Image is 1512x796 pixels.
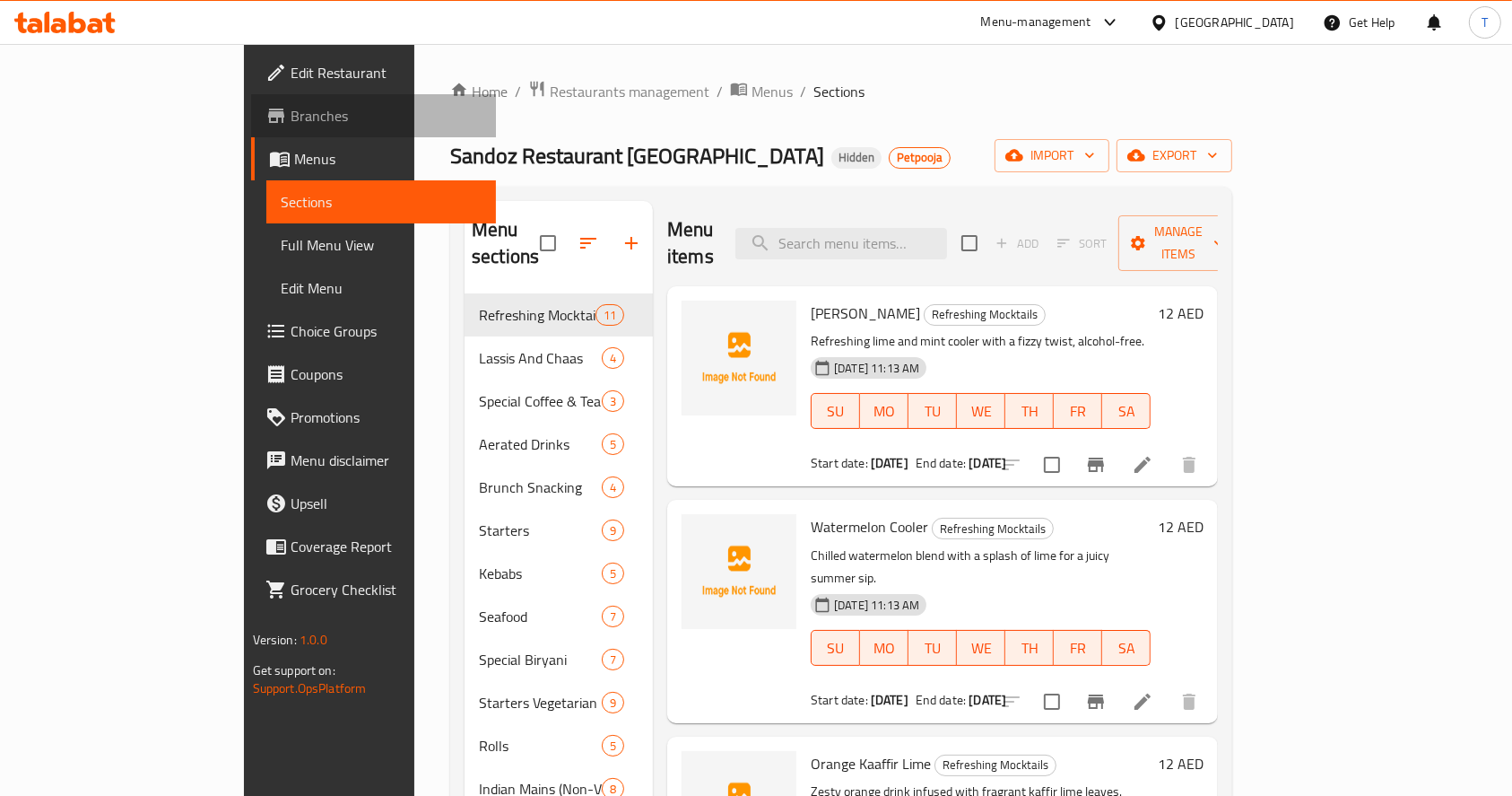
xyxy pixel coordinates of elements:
[925,304,1045,325] span: Refreshing Mocktails
[602,520,624,541] div: items
[529,224,567,262] span: Select all sections
[300,628,327,652] span: 1.0.0
[291,536,482,557] span: Coverage Report
[717,81,723,102] li: /
[811,688,868,712] span: Start date:
[479,347,602,369] span: Lassis And Chaas
[1054,630,1102,666] button: FR
[1074,443,1117,486] button: Branch-specific-item
[916,398,950,424] span: TU
[811,513,928,540] span: Watermelon Cooler
[1102,630,1151,666] button: SA
[1009,144,1095,167] span: import
[916,635,950,661] span: TU
[479,520,602,541] span: Starters
[465,509,653,552] div: Starters9
[479,692,602,713] span: Starters Vegetarian
[1133,221,1224,266] span: Manage items
[465,423,653,466] div: Aerated Drinks5
[811,545,1151,590] p: Chilled watermelon blend with a splash of lime for a juicy summer sip.
[291,450,482,471] span: Menu disclaimer
[1102,393,1151,429] button: SA
[465,681,653,724] div: Starters Vegetarian9
[602,692,624,713] div: items
[1158,301,1204,326] h6: 12 AED
[291,105,482,127] span: Branches
[1005,393,1054,429] button: TH
[465,293,653,337] div: Refreshing Mocktails11
[251,94,497,137] a: Branches
[827,360,926,377] span: [DATE] 11:13 AM
[1074,680,1117,723] button: Branch-specific-item
[934,755,1056,776] div: Refreshing Mocktails
[813,81,865,102] span: Sections
[567,222,610,265] span: Sort sections
[465,724,653,767] div: Rolls5
[603,652,623,669] span: 7
[981,12,1091,33] div: Menu-management
[291,363,482,385] span: Coupons
[730,80,793,103] a: Menus
[515,81,521,102] li: /
[682,514,796,629] img: Watermelon Cooler
[988,230,1046,258] span: Add item
[479,563,602,584] span: Kebabs
[251,568,497,611] a: Grocery Checklist
[479,304,595,326] span: Refreshing Mocktails
[1131,144,1218,167] span: export
[603,565,623,582] span: 5
[811,750,931,777] span: Orange Kaaffir Lime
[1033,446,1071,484] span: Select to update
[595,304,624,326] div: items
[831,147,882,169] div: Hidden
[479,606,602,627] div: Seafood
[281,234,482,256] span: Full Menu View
[932,518,1054,539] div: Refreshing Mocktails
[479,477,602,498] span: Brunch Snacking
[831,150,882,165] span: Hidden
[251,439,497,482] a: Menu disclaimer
[1005,630,1054,666] button: TH
[916,688,966,712] span: End date:
[1109,398,1143,424] span: SA
[924,304,1046,326] div: Refreshing Mocktails
[871,688,908,712] b: [DATE]
[291,407,482,428] span: Promotions
[465,595,653,638] div: Seafood7
[603,479,623,496] span: 4
[602,433,624,455] div: items
[819,635,853,661] span: SU
[291,579,482,600] span: Grocery Checklist
[602,477,624,498] div: items
[251,51,497,94] a: Edit Restaurant
[602,606,624,627] div: items
[251,482,497,525] a: Upsell
[890,150,950,165] span: Petpooja
[450,80,1232,103] nav: breadcrumb
[935,755,1056,775] span: Refreshing Mocktails
[251,310,497,353] a: Choice Groups
[251,353,497,396] a: Coupons
[811,393,860,429] button: SU
[860,393,908,429] button: MO
[1158,751,1204,776] h6: 12 AED
[479,433,602,455] span: Aerated Drinks
[933,519,1053,539] span: Refreshing Mocktails
[1132,691,1153,713] a: Edit menu item
[479,390,602,412] span: Special Coffee & Tea
[800,81,806,102] li: /
[811,300,920,327] span: [PERSON_NAME]
[291,493,482,514] span: Upsell
[867,398,901,424] span: MO
[1117,139,1232,172] button: export
[253,677,367,700] a: Support.OpsPlatform
[819,398,853,424] span: SU
[916,451,966,475] span: End date:
[253,659,335,682] span: Get support on:
[266,223,497,267] a: Full Menu View
[603,393,623,410] span: 3
[908,393,957,429] button: TU
[281,277,482,299] span: Edit Menu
